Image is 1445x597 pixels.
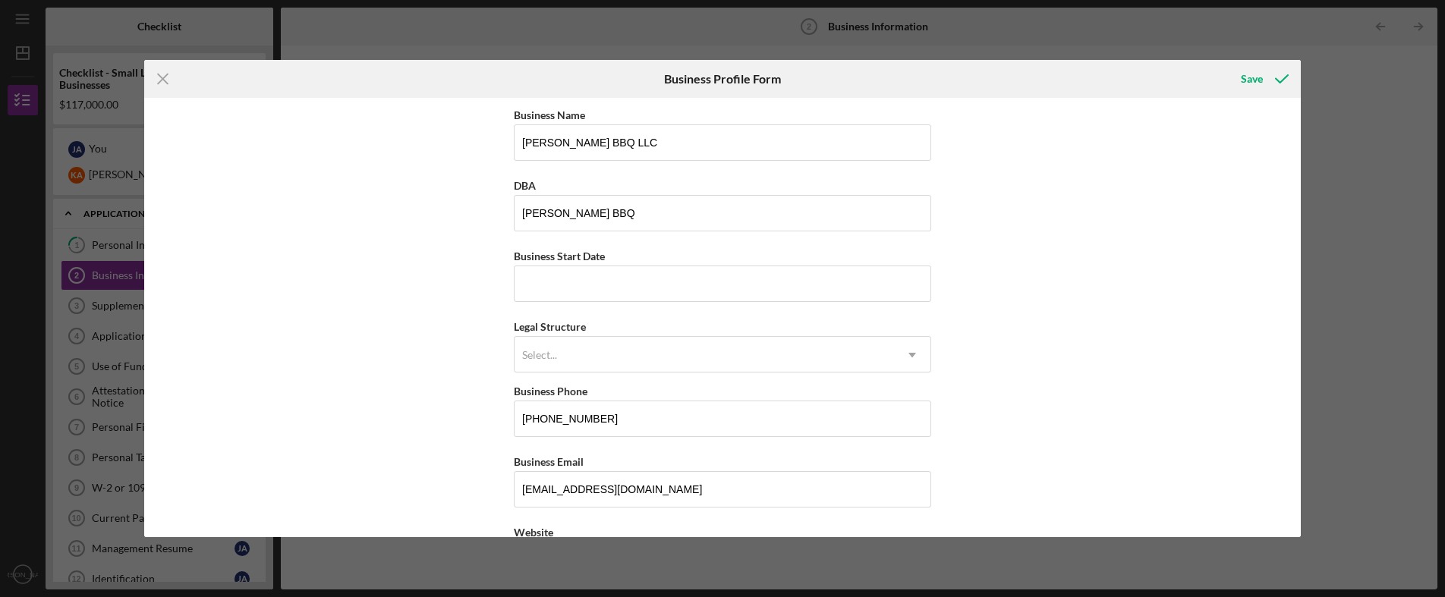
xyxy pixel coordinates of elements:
label: Business Phone [514,385,587,397]
label: DBA [514,179,536,192]
div: Select... [522,349,557,361]
h6: Business Profile Form [664,72,781,86]
div: Save [1241,64,1263,94]
label: Business Email [514,455,584,468]
button: Save [1226,64,1301,94]
label: Business Start Date [514,250,605,262]
label: Website [514,526,553,539]
label: Business Name [514,108,585,121]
